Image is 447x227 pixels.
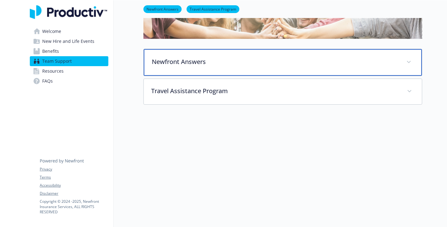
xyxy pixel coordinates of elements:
[40,175,108,180] a: Terms
[40,199,108,215] p: Copyright © 2024 - 2025 , Newfront Insurance Services, ALL RIGHTS RESERVED
[30,36,108,46] a: New Hire and Life Events
[30,76,108,86] a: FAQs
[144,79,422,104] div: Travel Assistance Program
[42,56,72,66] span: Team Support
[144,49,422,76] div: Newfront Answers
[42,76,53,86] span: FAQs
[42,26,61,36] span: Welcome
[40,166,108,172] a: Privacy
[30,56,108,66] a: Team Support
[42,66,64,76] span: Resources
[187,6,239,12] a: Travel Assistance Program
[143,6,182,12] a: Newfront Answers
[42,46,59,56] span: Benefits
[151,86,400,96] p: Travel Assistance Program
[40,183,108,188] a: Accessibility
[152,57,399,66] p: Newfront Answers
[42,36,94,46] span: New Hire and Life Events
[30,26,108,36] a: Welcome
[40,191,108,196] a: Disclaimer
[30,46,108,56] a: Benefits
[30,66,108,76] a: Resources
